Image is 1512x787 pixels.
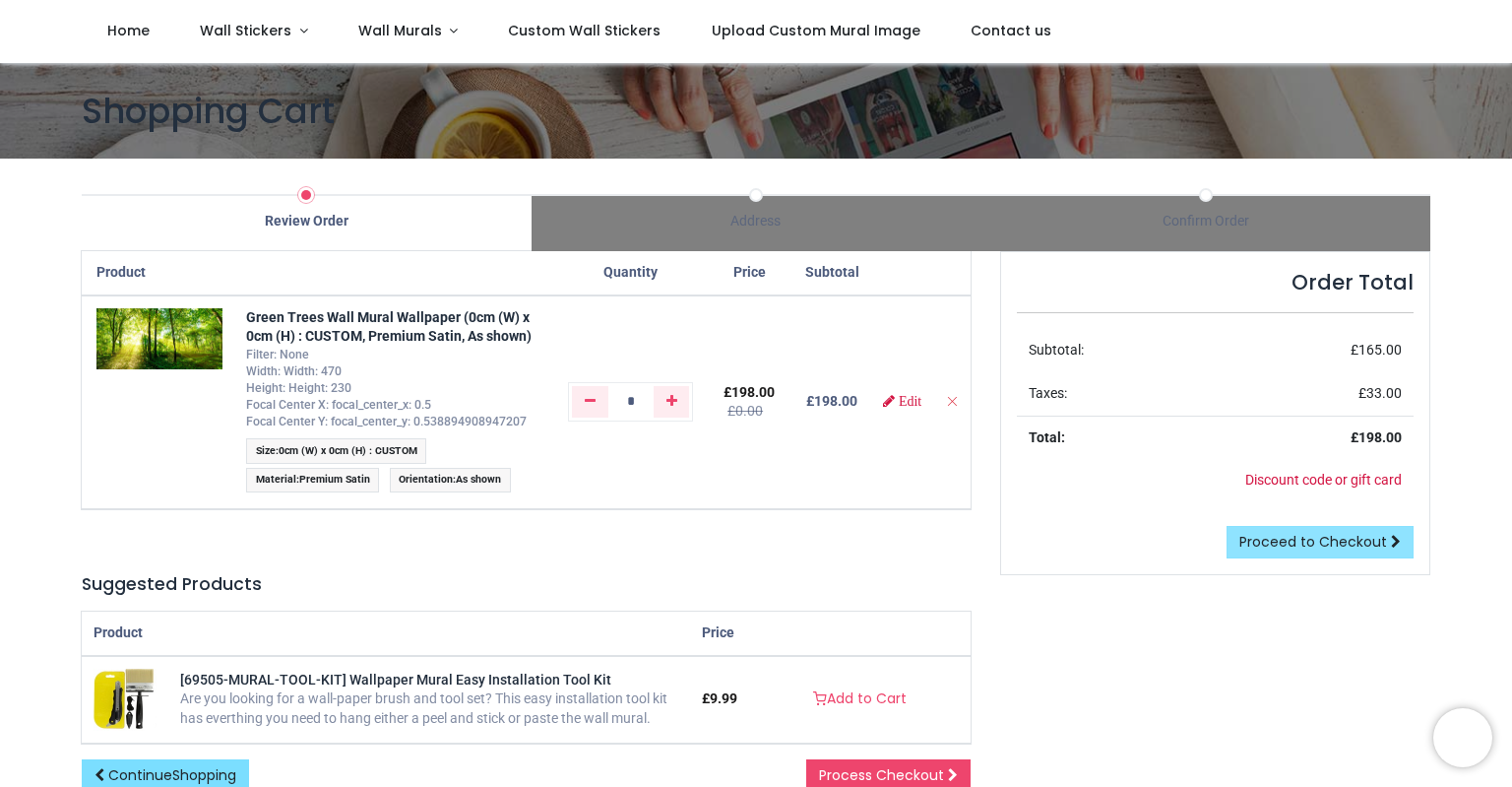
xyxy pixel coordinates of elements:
[246,364,342,378] span: Width: Width: 470
[390,468,511,492] span: :
[246,348,309,361] span: Filter: None
[883,394,921,408] a: Edit
[1239,532,1387,552] span: Proceed to Checkout
[1366,385,1402,401] span: 33.00
[246,438,426,463] span: :
[456,473,501,486] span: As shown
[82,572,971,597] h5: Suggested Products
[945,393,959,409] a: Remove from cart
[82,212,532,231] div: Review Order
[108,765,236,785] span: Continue
[299,473,370,486] span: Premium Satin
[702,690,737,706] span: £
[180,672,611,688] a: [69505-MURAL-TOOL-KIT] Wallpaper Mural Easy Installation Tool Kit
[358,21,442,40] span: Wall Murals
[603,264,658,280] span: Quantity
[727,403,763,419] del: £
[82,87,1430,135] h1: Shopping Cart
[1017,372,1220,416] td: Taxes:
[1245,472,1402,488] a: Discount code or gift card
[654,386,690,418] a: Add one
[572,386,608,418] a: Remove one
[256,444,276,457] span: Size
[96,308,222,370] img: +Be8VT5n12Gd+f8Hgq9o927dEoYAAAAASUVORK5CYII=
[180,689,677,728] div: Are you looking for a wall-paper brush and tool set? This easy installation tool kit has everthin...
[806,393,857,409] b: £
[200,21,291,40] span: Wall Stickers
[82,612,689,656] th: Product
[800,683,919,716] a: Add to Cart
[246,415,527,428] span: Focal Center Y: focal_center_y: 0.538894908947207
[246,398,431,412] span: Focal Center X: focal_center_x: 0.5
[279,444,417,457] span: 0cm (W) x 0cm (H) : CUSTOM
[1351,342,1402,358] span: £
[793,251,871,295] th: Subtotal
[980,212,1430,231] div: Confirm Order
[532,212,981,231] div: Address
[94,669,157,731] img: [69505-MURAL-TOOL-KIT] Wallpaper Mural Easy Installation Tool Kit
[107,21,150,40] span: Home
[710,690,737,706] span: 9.99
[1029,429,1065,445] strong: Total:
[712,21,920,40] span: Upload Custom Mural Image
[1351,429,1402,445] strong: £
[899,394,921,408] span: Edit
[508,21,661,40] span: Custom Wall Stickers
[246,468,379,492] span: :
[1358,385,1402,401] span: £
[246,381,351,395] span: Height: Height: 230
[814,393,857,409] span: 198.00
[971,21,1051,40] span: Contact us
[399,473,453,486] span: Orientation
[1433,708,1492,767] iframe: Brevo live chat
[735,403,763,419] span: 0.00
[724,384,775,400] span: £
[1227,526,1414,559] a: Proceed to Checkout
[690,612,749,656] th: Price
[1358,429,1402,445] span: 198.00
[1017,268,1414,296] h4: Order Total
[246,309,532,345] a: Green Trees Wall Mural Wallpaper (0cm (W) x 0cm (H) : CUSTOM, Premium Satin, As shown)
[82,251,234,295] th: Product
[172,765,236,785] span: Shopping
[705,251,793,295] th: Price
[256,473,296,486] span: Material
[819,765,944,785] span: Process Checkout
[731,384,775,400] span: 198.00
[1358,342,1402,358] span: 165.00
[1017,329,1220,372] td: Subtotal:
[94,690,157,706] a: [69505-MURAL-TOOL-KIT] Wallpaper Mural Easy Installation Tool Kit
